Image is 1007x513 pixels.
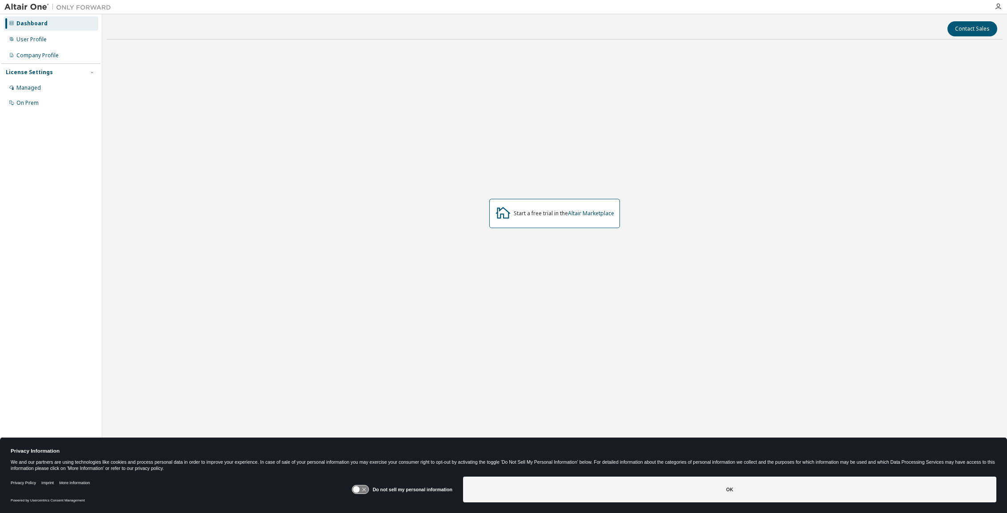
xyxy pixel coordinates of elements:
div: Start a free trial in the [514,210,614,217]
div: License Settings [6,69,53,76]
div: Dashboard [16,20,48,27]
img: Altair One [4,3,116,12]
a: Altair Marketplace [568,209,614,217]
div: User Profile [16,36,47,43]
div: Company Profile [16,52,59,59]
div: On Prem [16,99,39,107]
div: Managed [16,84,41,91]
button: Contact Sales [947,21,997,36]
